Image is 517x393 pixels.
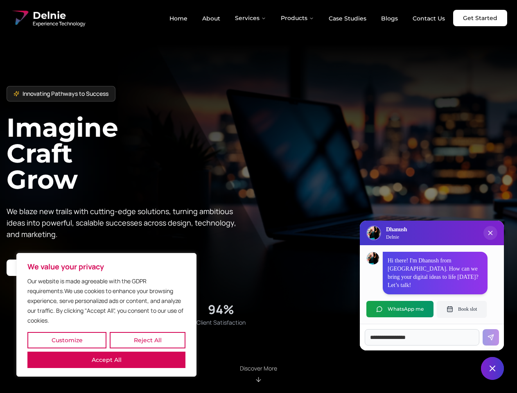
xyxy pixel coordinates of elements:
[228,10,273,26] button: Services
[240,364,277,383] div: Scroll to About section
[367,226,380,239] img: Delnie Logo
[23,90,108,98] span: Innovating Pathways to Success
[27,332,106,348] button: Customize
[274,10,321,26] button: Products
[7,206,242,240] p: We blaze new trails with cutting-edge solutions, turning ambitious ideas into powerful, scalable ...
[453,10,507,26] a: Get Started
[196,11,227,25] a: About
[481,357,504,380] button: Close chat
[7,260,100,276] a: Start your project with us
[10,8,29,28] img: Delnie Logo
[33,9,85,22] span: Delnie
[367,252,379,264] img: Dhanush
[27,352,185,368] button: Accept All
[27,276,185,325] p: Our website is made agreeable with the GDPR requirements.We use cookies to enhance your browsing ...
[27,262,185,271] p: We value your privacy
[196,318,246,327] span: Client Satisfaction
[240,364,277,373] p: Discover More
[386,234,407,240] p: Delnie
[386,226,407,234] h3: Dhanush
[388,257,483,289] p: Hi there! I'm Dhanush from [GEOGRAPHIC_DATA]. How can we bring your digital ideas to life [DATE]?...
[10,8,85,28] a: Delnie Logo Full
[375,11,404,25] a: Blogs
[366,301,433,317] button: WhatsApp me
[33,20,85,27] span: Experience Technology
[110,332,185,348] button: Reject All
[322,11,373,25] a: Case Studies
[7,115,259,192] h1: Imagine Craft Grow
[406,11,452,25] a: Contact Us
[163,10,452,26] nav: Main
[163,11,194,25] a: Home
[483,226,497,240] button: Close chat popup
[208,302,234,317] div: 94%
[437,301,487,317] button: Book slot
